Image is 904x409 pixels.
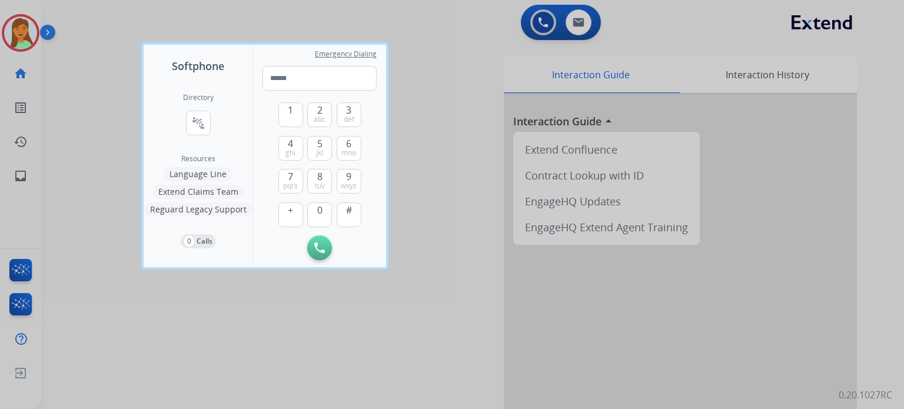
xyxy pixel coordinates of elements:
span: 2 [317,103,323,117]
span: tuv [315,181,325,191]
button: 2abc [307,102,332,127]
span: Resources [181,154,215,164]
button: 0Calls [181,234,216,248]
img: call-button [314,242,325,253]
button: Language Line [164,167,232,181]
span: pqrs [283,181,298,191]
p: Calls [197,236,212,247]
button: 5jkl [307,136,332,161]
span: mno [341,148,356,158]
button: Extend Claims Team [152,185,244,199]
span: 4 [288,137,293,151]
span: 5 [317,137,323,151]
button: 8tuv [307,169,332,194]
span: 9 [346,169,351,184]
span: 3 [346,103,351,117]
h2: Directory [183,93,214,102]
button: 7pqrs [278,169,303,194]
button: # [337,202,361,227]
p: 0 [184,236,194,247]
button: 0 [307,202,332,227]
span: abc [314,115,325,124]
span: 6 [346,137,351,151]
span: Emergency Dialing [315,49,377,59]
button: 4ghi [278,136,303,161]
span: + [288,203,293,217]
span: wxyz [341,181,357,191]
span: def [344,115,354,124]
span: 8 [317,169,323,184]
span: 7 [288,169,293,184]
span: # [346,203,352,217]
span: ghi [285,148,295,158]
button: 1 [278,102,303,127]
span: Softphone [172,58,224,74]
button: 3def [337,102,361,127]
span: 0 [317,203,323,217]
span: 1 [288,103,293,117]
button: Reguard Legacy Support [144,202,252,217]
span: jkl [316,148,323,158]
mat-icon: connect_without_contact [191,116,205,130]
button: 6mno [337,136,361,161]
button: + [278,202,303,227]
p: 0.20.1027RC [839,388,892,402]
button: 9wxyz [337,169,361,194]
